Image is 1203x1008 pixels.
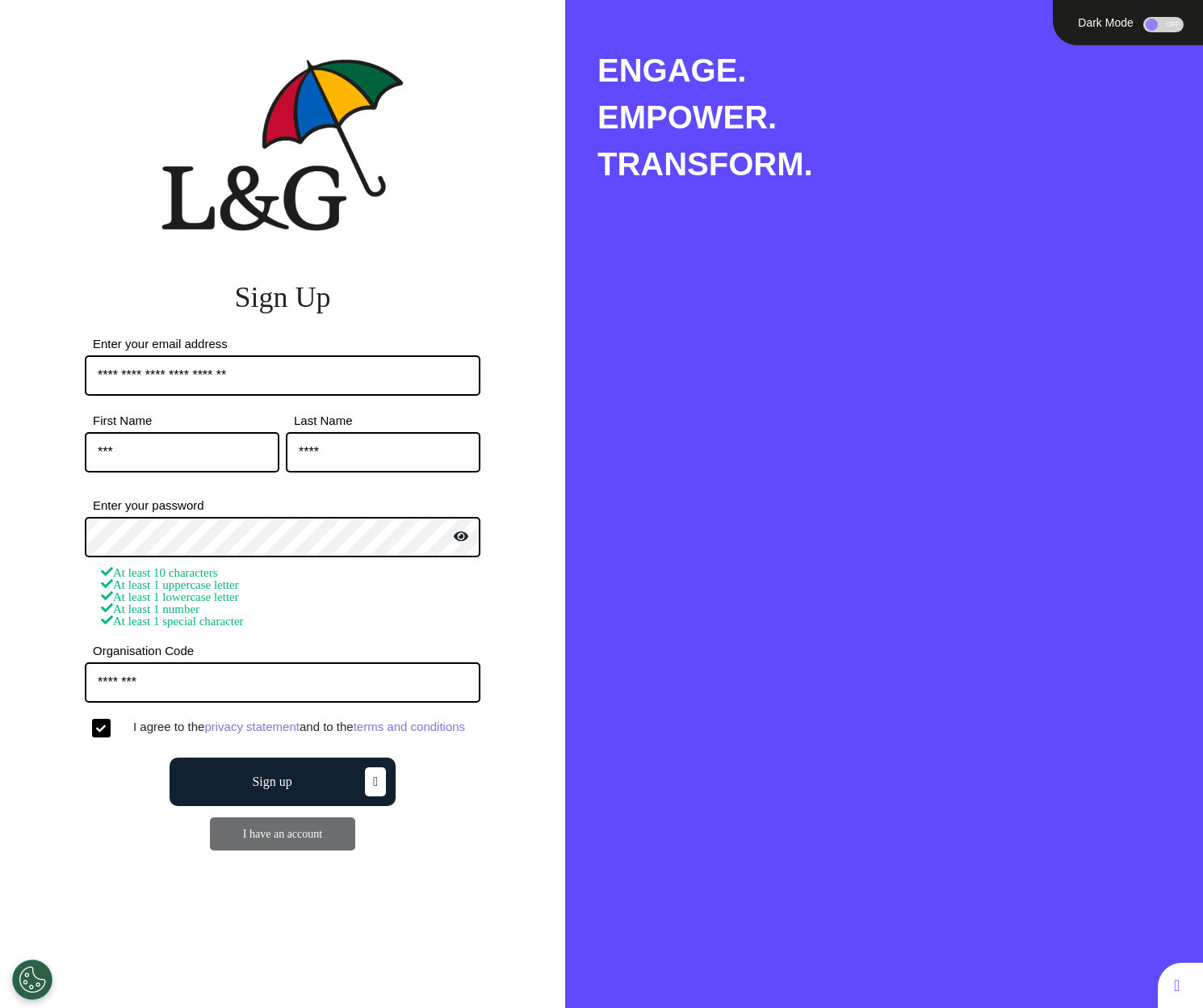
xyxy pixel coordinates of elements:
div: EMPOWER. [597,94,1203,141]
span: At least 1 uppercase letter [101,578,239,591]
a: terms and conditions [354,720,465,733]
span: At least 1 special character [101,615,244,628]
button: Sign up [170,758,396,806]
label: Last Name [286,416,480,426]
span: At least 1 lowercase letter [101,590,239,603]
label: Organisation Code [85,646,480,656]
div: Dark Mode [1072,17,1139,28]
a: I have an account [243,828,322,840]
span: Sign up [252,775,291,788]
button: Open Preferences [12,960,52,1000]
label: Enter your email address [85,339,480,349]
span: At least 10 characters [101,566,218,579]
div: I agree to the and to the [133,719,480,737]
label: Enter your password [85,501,480,510]
span: At least 1 number [101,603,199,615]
img: company logo [161,59,404,231]
div: ENGAGE. [597,47,1203,94]
a: privacy statement [204,720,300,733]
div: Sign Up [85,275,480,319]
label: First Name [85,416,279,426]
div: TRANSFORM. [597,141,1203,187]
div: OFF [1143,17,1184,32]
